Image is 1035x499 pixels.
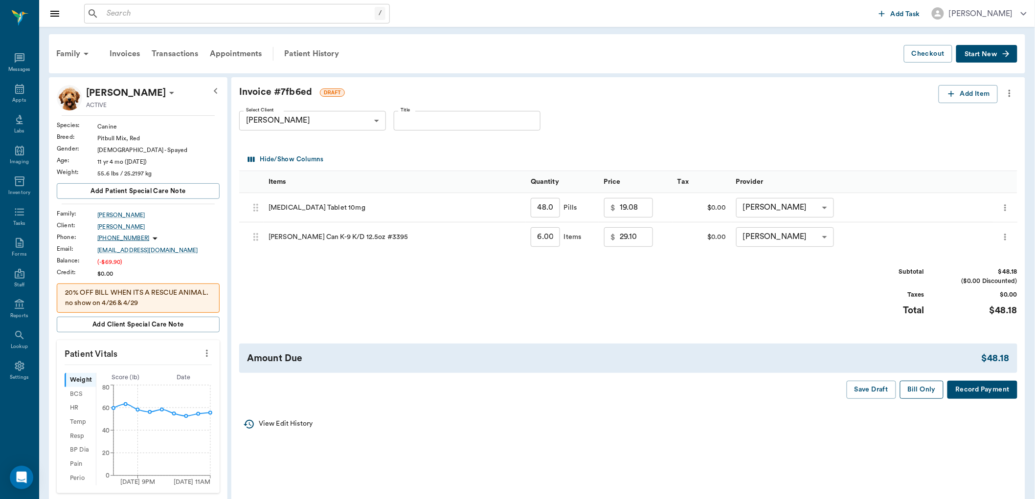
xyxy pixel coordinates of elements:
div: $0.00 [944,290,1017,300]
div: Balance : [57,256,97,265]
div: Imaging [10,158,29,166]
a: Transactions [146,42,204,65]
div: / [375,7,385,20]
div: Total [851,304,924,318]
div: Gender : [57,144,97,153]
div: Amount Due [247,351,982,366]
div: Price [604,168,621,195]
a: Patient History [278,42,345,65]
input: 0.00 [620,227,653,247]
div: Pills [560,203,577,213]
tspan: 80 [102,385,110,391]
div: Tasks [13,220,25,227]
button: Checkout [904,45,952,63]
tspan: 20 [102,450,110,456]
p: $ [611,231,616,243]
div: Family : [57,209,97,218]
div: Provider [736,168,764,195]
div: [DEMOGRAPHIC_DATA] - Spayed [97,146,220,154]
p: [PERSON_NAME] [86,85,166,101]
button: more [998,229,1012,245]
button: Bill Only [900,381,944,399]
a: [PERSON_NAME] [97,222,220,231]
p: [PHONE_NUMBER] [97,234,149,242]
div: Canine [97,122,220,131]
input: 0.00 [620,198,653,217]
label: Select Client [246,107,274,113]
div: $0.00 [673,222,731,252]
tspan: [DATE] 9PM [120,479,156,485]
button: Save Draft [847,381,896,399]
div: $0.00 [673,193,731,222]
div: Price [599,171,673,193]
div: Resp [65,429,96,443]
div: Phone : [57,233,97,241]
div: Email : [57,244,97,253]
button: Add Task [875,4,924,22]
div: Items [264,171,526,193]
tspan: 60 [102,405,110,411]
div: Age : [57,156,97,165]
tspan: 40 [102,428,110,434]
div: [PERSON_NAME] [736,227,834,247]
div: 55.6 lbs / 25.2197 kg [97,169,220,178]
div: Pitbull Mix, Red [97,134,220,143]
a: Invoices [104,42,146,65]
div: Temp [65,415,96,429]
div: Invoice # 7fb6ed [239,85,939,99]
tspan: [DATE] 11AM [174,479,211,485]
div: Labs [14,128,24,135]
button: [PERSON_NAME] [924,4,1035,22]
div: Items [269,168,286,195]
div: 11 yr 4 mo ([DATE]) [97,157,220,166]
div: Tax [677,168,689,195]
a: [EMAIL_ADDRESS][DOMAIN_NAME] [97,246,220,255]
div: Forms [12,251,26,258]
div: Appts [12,97,26,104]
div: Willow Smith [86,85,166,101]
button: Add client Special Care Note [57,317,220,332]
div: Taxes [851,290,924,300]
div: $48.18 [944,267,1017,277]
p: $ [611,202,616,214]
button: Record Payment [947,381,1017,399]
div: Quantity [526,171,599,193]
input: Search [103,7,375,21]
span: DRAFT [320,89,344,96]
div: Quantity [531,168,559,195]
div: Open Intercom Messenger [10,466,33,489]
span: Add patient Special Care Note [90,186,185,196]
a: [PERSON_NAME] [97,211,220,219]
div: Date [155,373,213,382]
tspan: 0 [106,473,110,478]
div: Credit : [57,268,97,277]
div: Weight [65,373,96,387]
div: Settings [10,374,29,381]
div: Tax [673,171,731,193]
div: $48.18 [982,351,1010,366]
button: more [1002,85,1017,102]
p: ACTIVE [86,101,107,109]
div: BP Dia [65,443,96,457]
button: Close drawer [45,4,65,23]
div: Staff [14,282,24,289]
a: Appointments [204,42,268,65]
div: Lookup [11,343,28,350]
div: Family [50,42,98,65]
div: Score ( lb ) [96,373,155,382]
div: Pain [65,457,96,471]
div: [PERSON_NAME] [239,111,386,130]
div: BCS [65,387,96,401]
div: Subtotal [851,267,924,277]
button: more [998,199,1012,216]
div: [PERSON_NAME] [736,198,834,217]
label: Title [401,107,410,113]
span: Add client Special Care Note [92,319,184,330]
div: (-$69.90) [97,258,220,266]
